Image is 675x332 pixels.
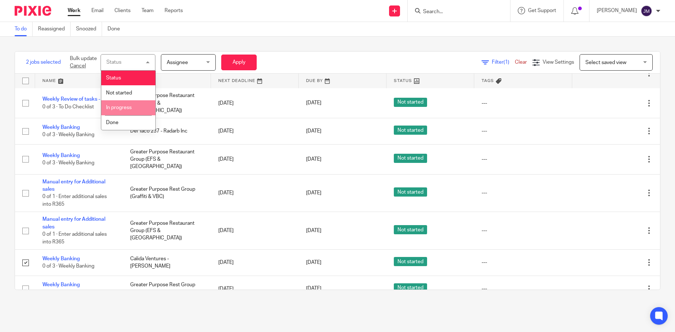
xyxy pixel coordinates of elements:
[482,285,565,292] div: ---
[482,156,565,163] div: ---
[306,190,321,195] span: [DATE]
[76,22,102,36] a: Snoozed
[211,276,299,302] td: [DATE]
[394,154,427,163] span: Not started
[482,189,565,197] div: ---
[641,5,652,17] img: svg%3E
[492,60,515,65] span: Filter
[211,174,299,212] td: [DATE]
[394,126,427,135] span: Not started
[106,60,121,65] div: Status
[306,228,321,233] span: [DATE]
[394,225,427,234] span: Not started
[106,90,132,96] span: Not started
[106,120,118,125] span: Done
[123,144,211,174] td: Greater Purpose Restaurant Group (EFS & [GEOGRAPHIC_DATA])
[306,101,321,106] span: [DATE]
[504,60,509,65] span: (1)
[482,227,565,234] div: ---
[42,256,80,261] a: Weekly Banking
[70,63,86,68] a: Cancel
[26,59,61,66] span: 2 jobs selected
[38,22,71,36] a: Reassigned
[42,97,108,102] a: Weekly Review of tasks - SA
[106,105,132,110] span: In progress
[528,8,556,13] span: Get Support
[123,212,211,250] td: Greater Purpose Restaurant Group (EFS & [GEOGRAPHIC_DATA])
[211,118,299,144] td: [DATE]
[42,125,80,130] a: Weekly Banking
[108,22,125,36] a: Done
[306,128,321,134] span: [DATE]
[42,232,107,245] span: 0 of 1 · Enter additional sales into R365
[306,286,321,291] span: [DATE]
[42,160,94,165] span: 0 of 3 · Weekly Banking
[42,194,107,207] span: 0 of 1 · Enter additional sales into R365
[15,22,33,36] a: To do
[123,276,211,302] td: Greater Purpose Rest Group (Graffiti & VBC)
[123,88,211,118] td: Greater Purpose Restaurant Group (EFS & [GEOGRAPHIC_DATA])
[482,259,565,266] div: ---
[482,127,565,135] div: ---
[306,260,321,265] span: [DATE]
[70,55,97,70] p: Bulk update
[123,118,211,144] td: Del Taco 237 - Radarb Inc
[211,250,299,276] td: [DATE]
[123,174,211,212] td: Greater Purpose Rest Group (Graffiti & VBC)
[422,9,488,15] input: Search
[165,7,183,14] a: Reports
[221,55,257,70] button: Apply
[42,104,94,109] span: 0 of 3 · To Do Checklist
[394,187,427,197] span: Not started
[543,60,574,65] span: View Settings
[42,133,94,138] span: 0 of 3 · Weekly Banking
[482,100,565,107] div: ---
[167,60,188,65] span: Assignee
[42,153,80,158] a: Weekly Banking
[211,88,299,118] td: [DATE]
[114,7,131,14] a: Clients
[597,7,637,14] p: [PERSON_NAME]
[42,179,105,192] a: Manual entry for Additional sales
[211,212,299,250] td: [DATE]
[211,144,299,174] td: [DATE]
[394,98,427,107] span: Not started
[68,7,80,14] a: Work
[42,282,80,287] a: Weekly Banking
[394,257,427,266] span: Not started
[142,7,154,14] a: Team
[585,60,626,65] span: Select saved view
[482,79,494,83] span: Tags
[123,250,211,276] td: Calida Ventures - [PERSON_NAME]
[42,217,105,229] a: Manual entry for Additional sales
[515,60,527,65] a: Clear
[106,75,121,81] span: Status
[91,7,103,14] a: Email
[306,157,321,162] span: [DATE]
[394,283,427,292] span: Not started
[42,264,94,269] span: 0 of 3 · Weekly Banking
[15,6,51,16] img: Pixie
